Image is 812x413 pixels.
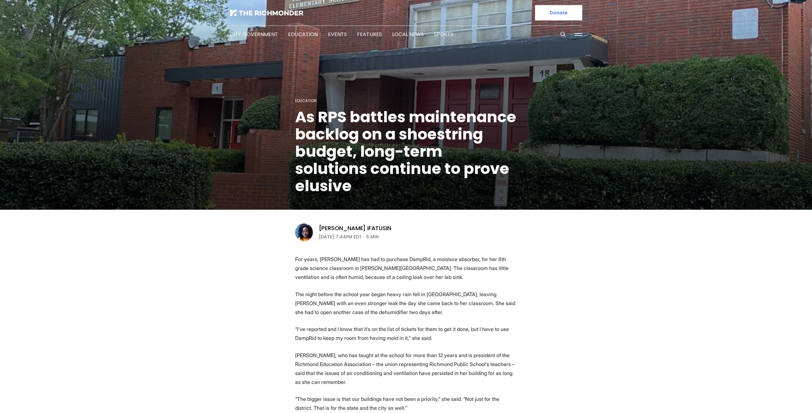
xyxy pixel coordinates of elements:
[392,31,424,38] a: Local News
[319,233,362,241] time: [DATE] 7:44PM EDT
[295,223,313,241] img: Victoria A. Ifatusin
[535,5,582,20] a: Donate
[758,382,812,413] iframe: portal-trigger
[288,31,318,38] a: Education
[328,31,347,38] a: Events
[295,394,517,412] p: “The bigger issue is that our buildings have not been a priority,” she said. “Not just for the di...
[295,290,517,317] p: The night before the school year began heavy rain fell in [GEOGRAPHIC_DATA], leaving [PERSON_NAME...
[295,351,517,387] p: [PERSON_NAME], who has taught at the school for more than 12 years and is president of the Richmo...
[357,31,382,38] a: Features
[295,325,517,342] p: “I’ve reported and I know that it’s on the list of tickets for them to get it done, but I have to...
[230,31,278,38] a: City Government
[558,30,568,39] button: Search this site
[295,255,517,282] p: For years, [PERSON_NAME] has had to purchase DampRid, a moisture absorber, for her 8th grade scie...
[366,233,379,241] span: 5 min
[295,98,317,103] a: Education
[434,31,453,38] a: Sports
[295,109,517,195] h1: As RPS battles maintenance backlog on a shoestring budget, long-term solutions continue to prove ...
[319,224,391,232] a: [PERSON_NAME] Ifatusin
[230,10,303,16] img: The Richmonder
